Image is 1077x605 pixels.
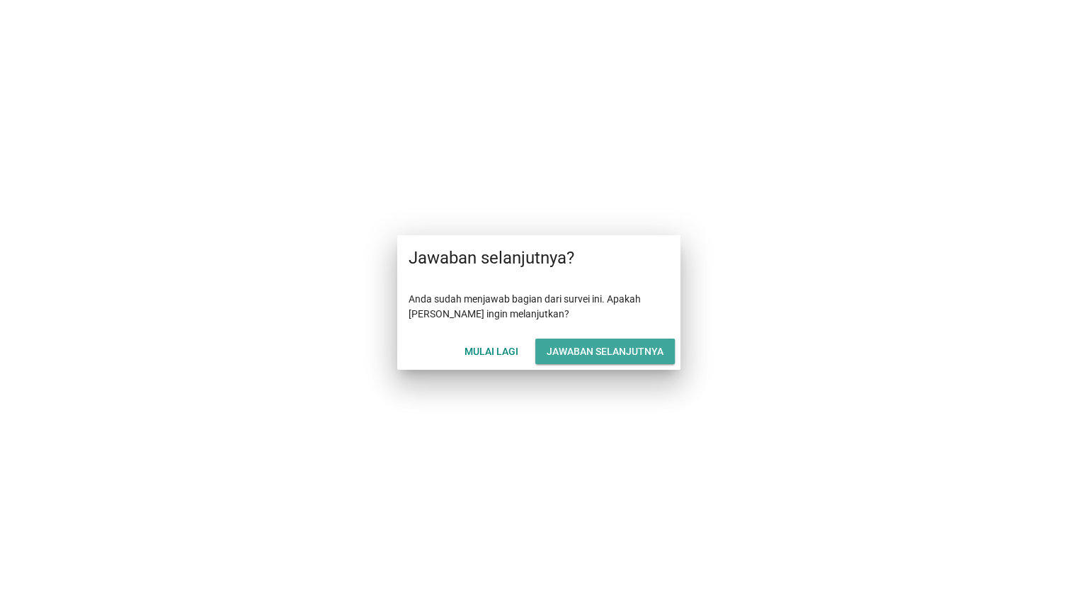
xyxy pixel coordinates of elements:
button: Jawaban selanjutnya [535,339,675,364]
button: Mulai lagi [453,339,530,364]
div: Anda sudah menjawab bagian dari survei ini. Apakah [PERSON_NAME] ingin melanjutkan? [397,281,680,333]
div: Jawaban selanjutnya [547,344,663,359]
div: Mulai lagi [465,344,518,359]
div: Jawaban selanjutnya? [397,235,680,281]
